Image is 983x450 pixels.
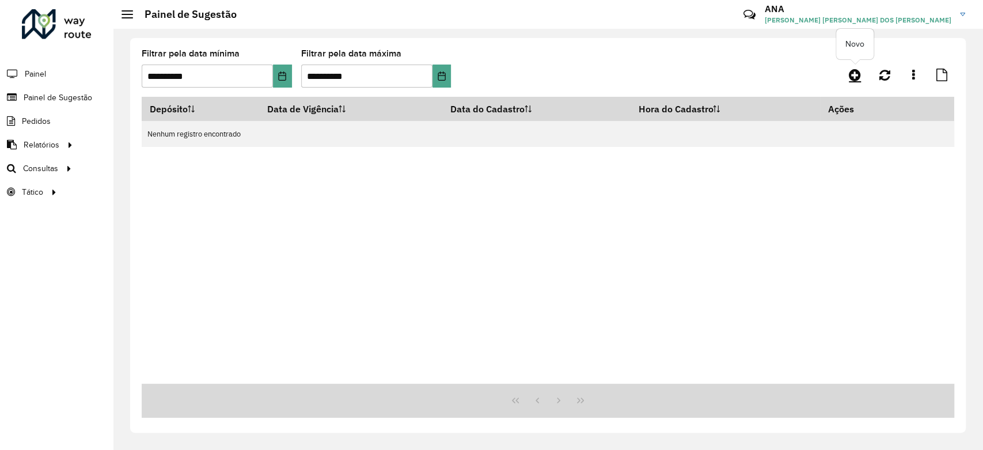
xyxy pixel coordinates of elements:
th: Data de Vigência [260,97,442,121]
button: Choose Date [432,65,451,88]
th: Ações [820,97,889,121]
th: Data do Cadastro [442,97,631,121]
th: Hora do Cadastro [631,97,820,121]
td: Nenhum registro encontrado [142,121,954,147]
label: Filtrar pela data máxima [301,47,401,60]
span: Painel [25,68,46,80]
span: Painel de Sugestão [24,92,92,104]
span: Relatórios [24,139,59,151]
h2: Painel de Sugestão [133,8,237,21]
div: Novo [836,29,874,59]
span: Consultas [23,162,58,175]
span: Pedidos [22,115,51,127]
th: Depósito [142,97,260,121]
button: Choose Date [273,65,292,88]
span: [PERSON_NAME] [PERSON_NAME] DOS [PERSON_NAME] [765,15,951,25]
label: Filtrar pela data mínima [142,47,240,60]
span: Tático [22,186,43,198]
a: Contato Rápido [737,2,762,27]
h3: ANA [765,3,951,14]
